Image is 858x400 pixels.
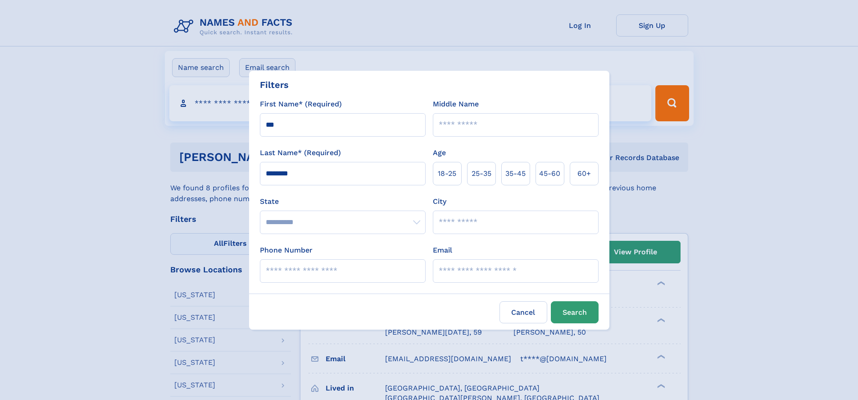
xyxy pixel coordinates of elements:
label: First Name* (Required) [260,99,342,110]
label: Middle Name [433,99,479,110]
label: Phone Number [260,245,313,256]
label: State [260,196,426,207]
label: Cancel [499,301,547,323]
label: Last Name* (Required) [260,147,341,158]
div: Filters [260,78,289,92]
button: Search [551,301,599,323]
label: City [433,196,446,207]
span: 25‑35 [472,168,491,179]
span: 18‑25 [438,168,456,179]
label: Age [433,147,446,158]
span: 60+ [577,168,591,179]
label: Email [433,245,452,256]
span: 45‑60 [539,168,560,179]
span: 35‑45 [505,168,526,179]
